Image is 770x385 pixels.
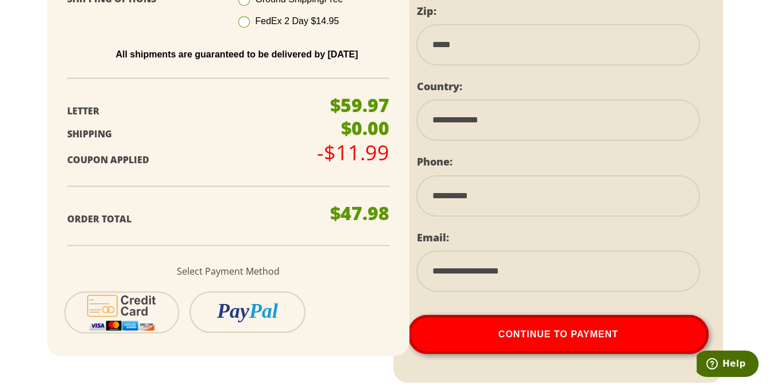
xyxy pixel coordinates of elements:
label: Zip: [416,4,436,18]
p: $47.98 [330,204,389,222]
p: Coupon Applied [67,152,332,168]
span: FedEx 2 Day $14.95 [255,16,339,26]
p: $0.00 [341,119,389,137]
p: Order Total [67,211,332,228]
img: cc-icon-2.svg [80,292,164,332]
label: Country: [416,79,462,93]
label: Phone: [416,155,452,168]
p: -$11.99 [317,143,389,163]
p: $59.97 [330,96,389,114]
p: All shipments are guaranteed to be delivered by [DATE] [76,49,398,60]
label: Email: [416,230,448,244]
p: Shipping [67,126,332,143]
i: Pal [249,299,278,322]
p: Select Payment Method [67,263,389,280]
iframe: Opens a widget where you can find more information [697,351,759,379]
button: PayPal [189,291,305,333]
button: Continue To Payment [408,315,708,354]
p: Letter [67,103,332,120]
i: Pay [217,299,249,322]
